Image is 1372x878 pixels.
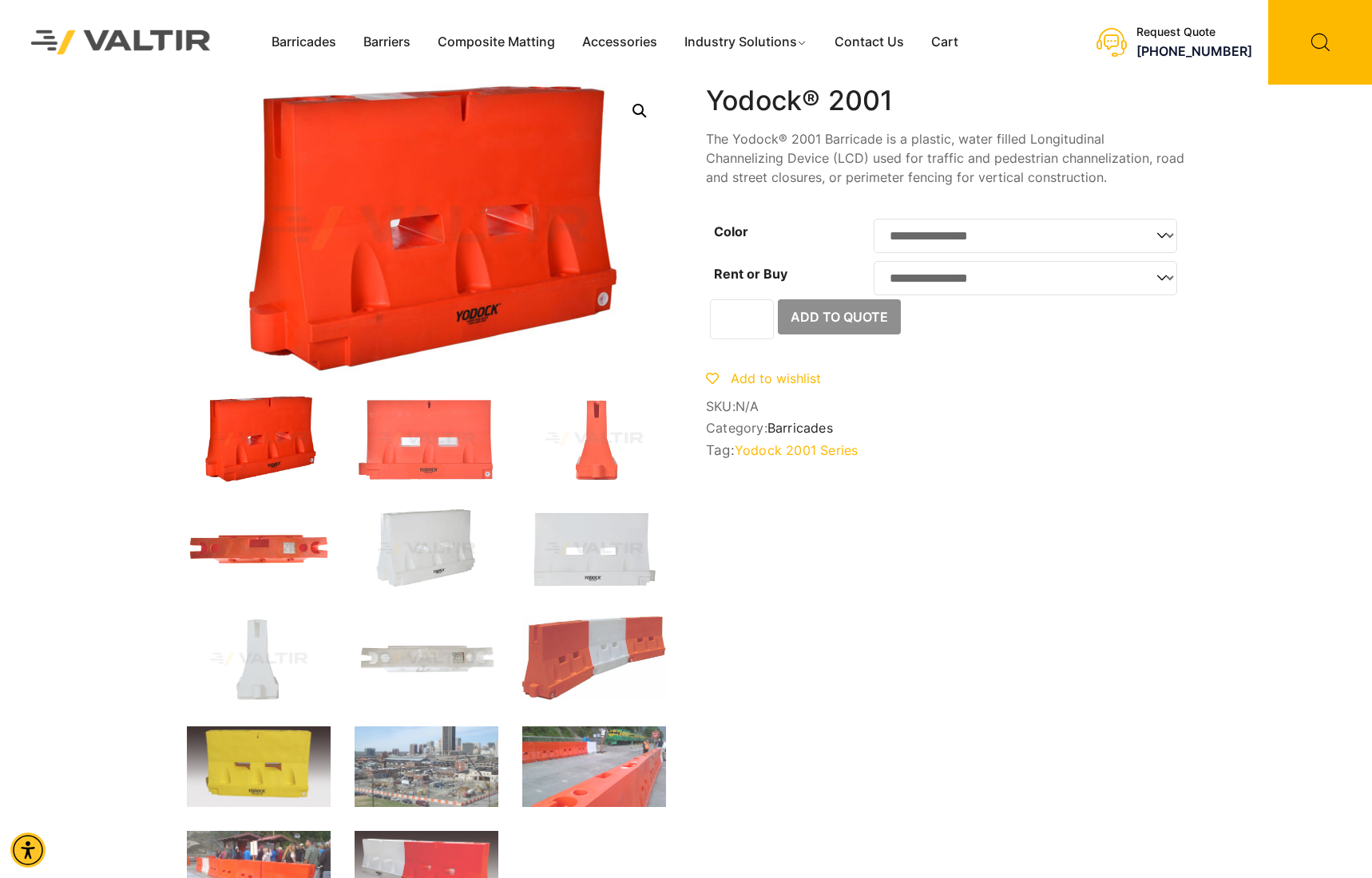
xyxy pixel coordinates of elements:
img: 2001_Org_Top.jpg [187,506,331,592]
img: 2001_Nat_Side.jpg [187,616,331,702]
img: 2001_Nat_Front.jpg [522,506,666,592]
a: Industry Solutions [671,30,822,54]
a: Cart [918,30,972,54]
div: Accessibility Menu [10,833,46,868]
span: Tag: [706,442,1185,458]
a: Barriers [350,30,424,54]
img: 2001_Nat_Top.jpg [355,616,498,702]
input: Product quantity [710,299,774,339]
p: The Yodock® 2001 Barricade is a plastic, water filled Longitudinal Channelizing Device (LCD) used... [706,129,1185,187]
img: 2001_Org_3Q-1.jpg [187,396,331,482]
a: Yodock 2001 Series [735,442,858,458]
img: skagway-yodock-2001-barricade.png [522,726,666,807]
button: Add to Quote [778,299,901,334]
h1: Yodock® 2001 [706,85,1185,117]
img: yodock-2001-webpage.png [355,726,498,807]
span: N/A [736,398,759,414]
label: Color [714,223,748,239]
a: call (888) 496-3625 [1136,43,1252,59]
label: Rent or Buy [714,266,787,282]
img: 2001-yellow.png [187,726,331,807]
img: 2001_Nat_3Q-1.jpg [355,506,498,592]
a: Barricades [258,30,350,54]
span: SKU: [706,399,1185,414]
img: Valtir Rentals [12,11,230,73]
img: 2001_Org_Side.jpg [522,396,666,482]
a: Barricades [767,420,833,436]
a: Add to wishlist [706,370,821,386]
div: Request Quote [1136,26,1252,39]
a: 🔍 [625,97,654,125]
span: Category: [706,421,1185,436]
img: 2001_Org_Front.jpg [355,396,498,482]
a: Accessories [569,30,671,54]
span: Add to wishlist [731,370,821,386]
a: Contact Us [821,30,918,54]
img: yodock-2001-barrier-7.jpg [522,616,666,700]
a: Composite Matting [424,30,569,54]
